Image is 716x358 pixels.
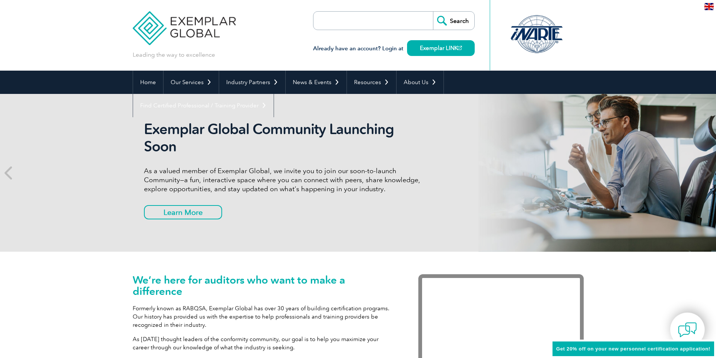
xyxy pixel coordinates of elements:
a: Exemplar LINK [407,40,475,56]
a: Industry Partners [219,71,285,94]
span: Get 20% off on your new personnel certification application! [556,346,710,352]
a: Learn More [144,205,222,219]
p: Formerly known as RABQSA, Exemplar Global has over 30 years of building certification programs. O... [133,304,396,329]
a: Our Services [163,71,219,94]
a: Find Certified Professional / Training Provider [133,94,274,117]
a: About Us [397,71,444,94]
a: Home [133,71,163,94]
p: Leading the way to excellence [133,51,215,59]
h3: Already have an account? Login at [313,44,475,53]
h1: We’re here for auditors who want to make a difference [133,274,396,297]
img: en [704,3,714,10]
img: open_square.png [458,46,462,50]
p: As [DATE] thought leaders of the conformity community, our goal is to help you maximize your care... [133,335,396,352]
input: Search [433,12,474,30]
img: contact-chat.png [678,320,697,339]
a: Resources [347,71,396,94]
p: As a valued member of Exemplar Global, we invite you to join our soon-to-launch Community—a fun, ... [144,166,426,193]
h2: Exemplar Global Community Launching Soon [144,121,426,155]
a: News & Events [286,71,347,94]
